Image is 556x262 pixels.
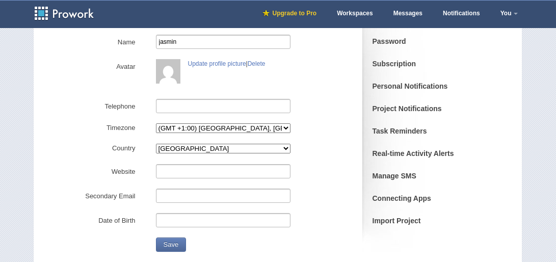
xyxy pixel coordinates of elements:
a: Import Project [373,217,517,225]
label: Secondary Email [44,189,136,201]
label: Website [44,164,136,176]
div: | [156,59,338,69]
a: Manage SMS [373,172,517,180]
img: 766e08c7ed25e34e55d04ebc77a4a786 [156,59,180,84]
a: Prowork [34,6,107,21]
a: Workspaces [332,7,378,21]
a: Upgrade to Pro [261,7,322,21]
a: Notifications [438,7,485,21]
a: Connecting Apps [373,194,517,203]
label: Country [44,144,136,153]
a: Update profile picture [188,60,246,67]
a: Messages [388,7,428,21]
a: You [495,7,523,30]
button: Save [156,238,187,252]
a: Real-time Activity Alerts [373,149,517,158]
span: Workspaces [337,10,373,17]
label: Avatar [44,59,136,71]
a: Personal Notifications [373,82,517,91]
label: Timezone [44,123,136,133]
a: Task Reminders [373,127,517,136]
label: Telephone [44,99,136,111]
label: Date of Birth [44,213,136,225]
a: Subscription [373,60,517,68]
a: Password [373,37,517,46]
label: Name [44,35,136,47]
a: Project Notifications [373,104,517,113]
a: Delete [248,60,266,67]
